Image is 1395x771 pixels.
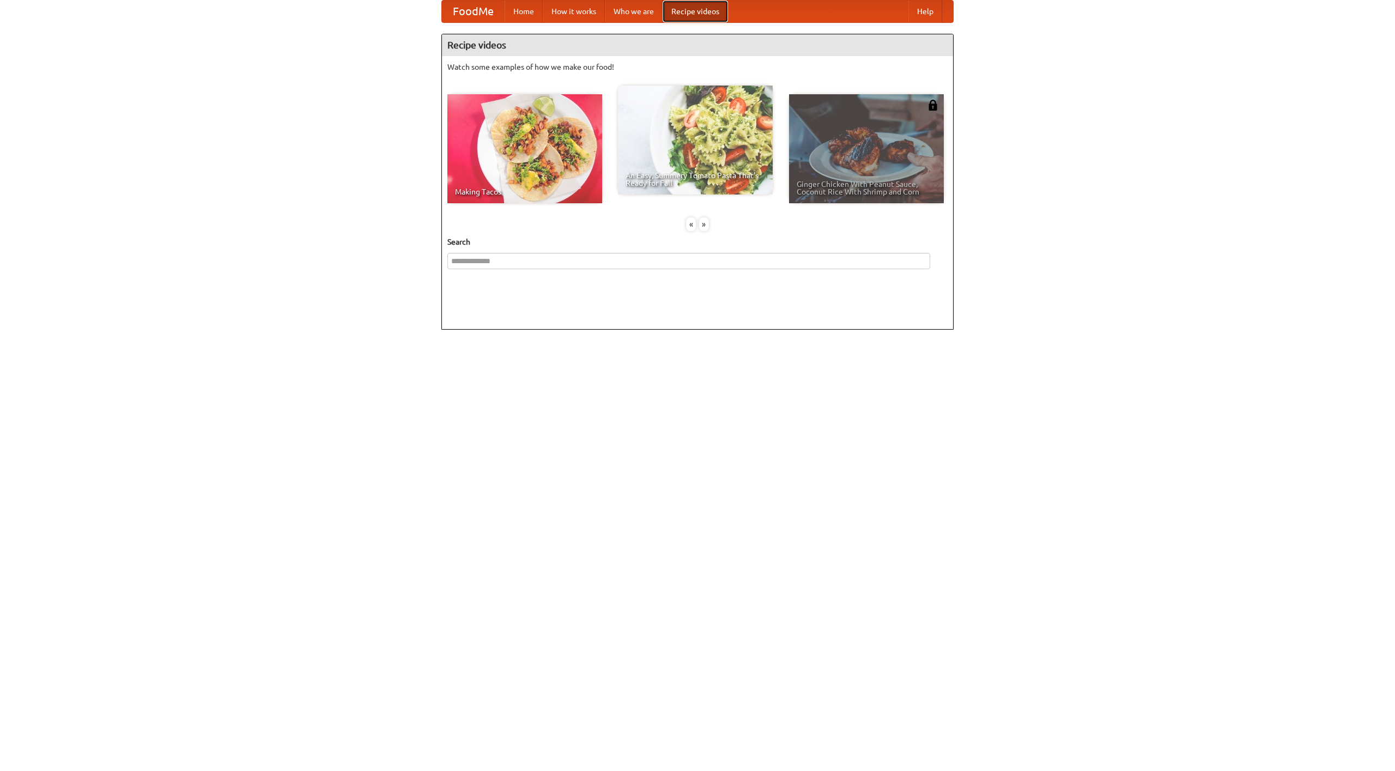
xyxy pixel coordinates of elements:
span: An Easy, Summery Tomato Pasta That's Ready for Fall [626,172,765,187]
img: 483408.png [927,100,938,111]
a: Who we are [605,1,663,22]
a: Help [908,1,942,22]
h4: Recipe videos [442,34,953,56]
a: FoodMe [442,1,505,22]
p: Watch some examples of how we make our food! [447,62,948,72]
a: Home [505,1,543,22]
a: Recipe videos [663,1,728,22]
span: Making Tacos [455,188,595,196]
a: Making Tacos [447,94,602,203]
div: » [699,217,709,231]
a: How it works [543,1,605,22]
h5: Search [447,236,948,247]
div: « [686,217,696,231]
a: An Easy, Summery Tomato Pasta That's Ready for Fall [618,86,773,195]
